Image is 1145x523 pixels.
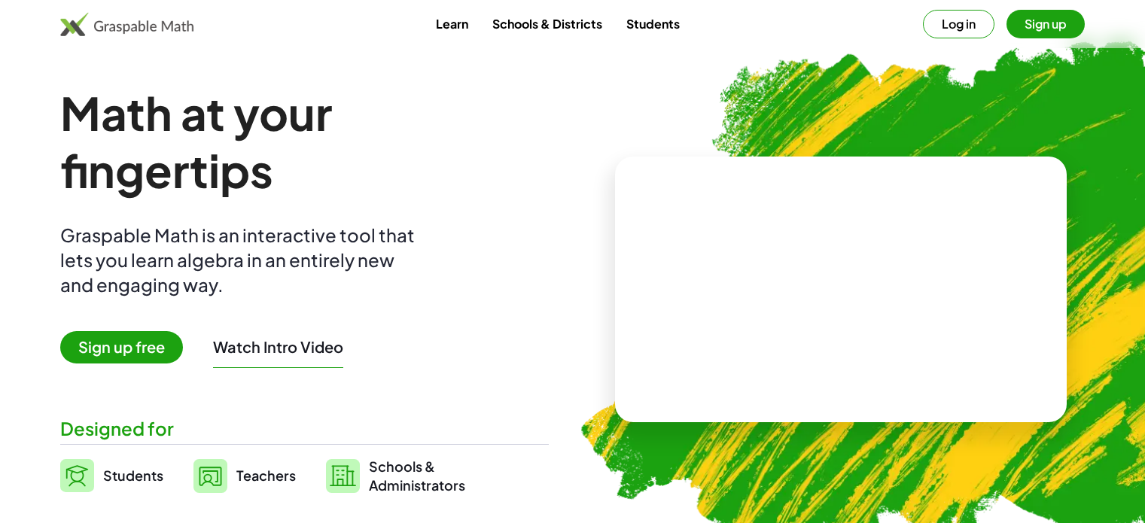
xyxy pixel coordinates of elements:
div: Graspable Math is an interactive tool that lets you learn algebra in an entirely new and engaging... [60,223,422,297]
h1: Math at your fingertips [60,84,539,199]
a: Learn [424,10,480,38]
span: Students [103,467,163,484]
button: Log in [923,10,994,38]
button: Sign up [1006,10,1085,38]
div: Designed for [60,416,549,441]
a: Schools &Administrators [326,457,465,494]
img: svg%3e [193,459,227,493]
a: Teachers [193,457,296,494]
a: Students [60,457,163,494]
video: What is this? This is dynamic math notation. Dynamic math notation plays a central role in how Gr... [728,233,954,346]
span: Sign up free [60,331,183,363]
a: Schools & Districts [480,10,614,38]
span: Schools & Administrators [369,457,465,494]
a: Students [614,10,692,38]
img: svg%3e [326,459,360,493]
img: svg%3e [60,459,94,492]
button: Watch Intro Video [213,337,343,357]
span: Teachers [236,467,296,484]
